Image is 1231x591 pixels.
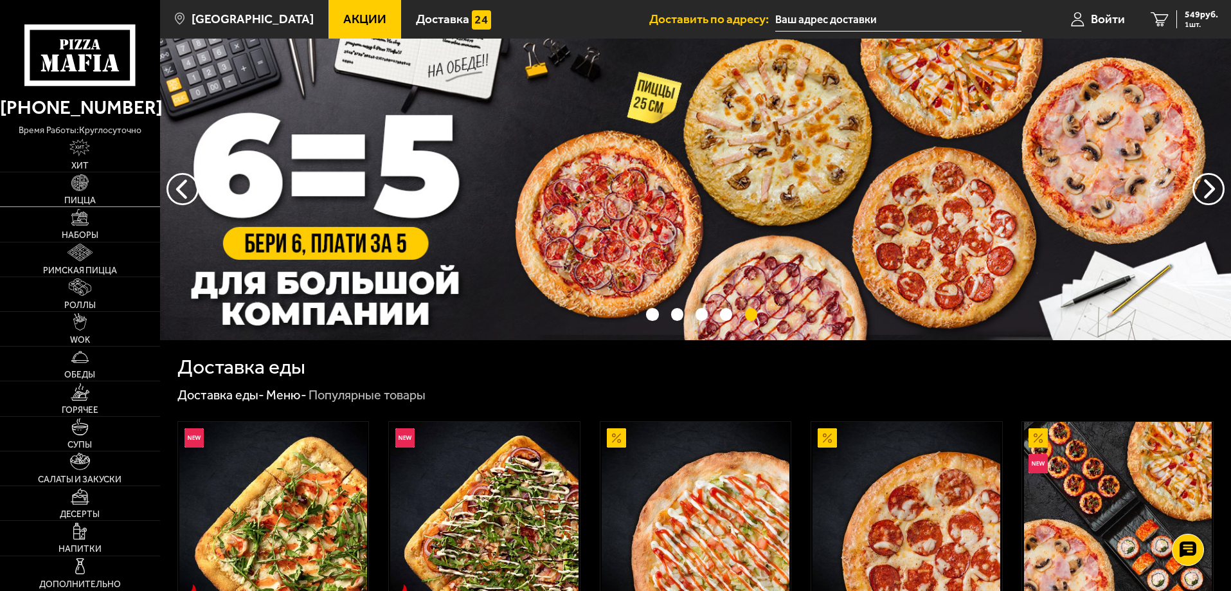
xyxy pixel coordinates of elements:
span: Хит [71,161,89,170]
button: следующий [166,173,199,205]
h1: Доставка еды [177,357,305,377]
button: точки переключения [646,308,658,320]
button: точки переключения [745,308,757,320]
div: Популярные товары [309,387,426,404]
span: Войти [1091,13,1125,25]
span: Пицца [64,196,96,205]
button: точки переключения [696,308,708,320]
span: Римская пицца [43,266,117,275]
a: Доставка еды- [177,387,264,403]
img: 15daf4d41897b9f0e9f617042186c801.svg [472,10,491,30]
span: Горячее [62,406,98,415]
img: Акционный [818,428,837,448]
img: Новинка [1029,454,1048,473]
span: Доставить по адресу: [649,13,775,25]
img: Новинка [184,428,204,448]
span: WOK [70,336,90,345]
button: точки переключения [671,308,683,320]
input: Ваш адрес доставки [775,8,1021,32]
span: Напитки [58,545,102,554]
span: Доставка [416,13,469,25]
span: Наборы [62,231,98,240]
button: предыдущий [1192,173,1225,205]
img: Акционный [607,428,626,448]
span: Акции [343,13,386,25]
span: Дополнительно [39,580,121,589]
span: Салаты и закуски [38,475,121,484]
span: Десерты [60,510,100,519]
span: Обеды [64,370,95,379]
span: Роллы [64,301,96,310]
span: Супы [67,441,92,450]
img: Новинка [395,428,415,448]
span: 1 шт. [1185,21,1218,28]
img: Акционный [1029,428,1048,448]
button: точки переключения [720,308,732,320]
span: [GEOGRAPHIC_DATA] [192,13,314,25]
a: Меню- [266,387,307,403]
span: 549 руб. [1185,10,1218,19]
